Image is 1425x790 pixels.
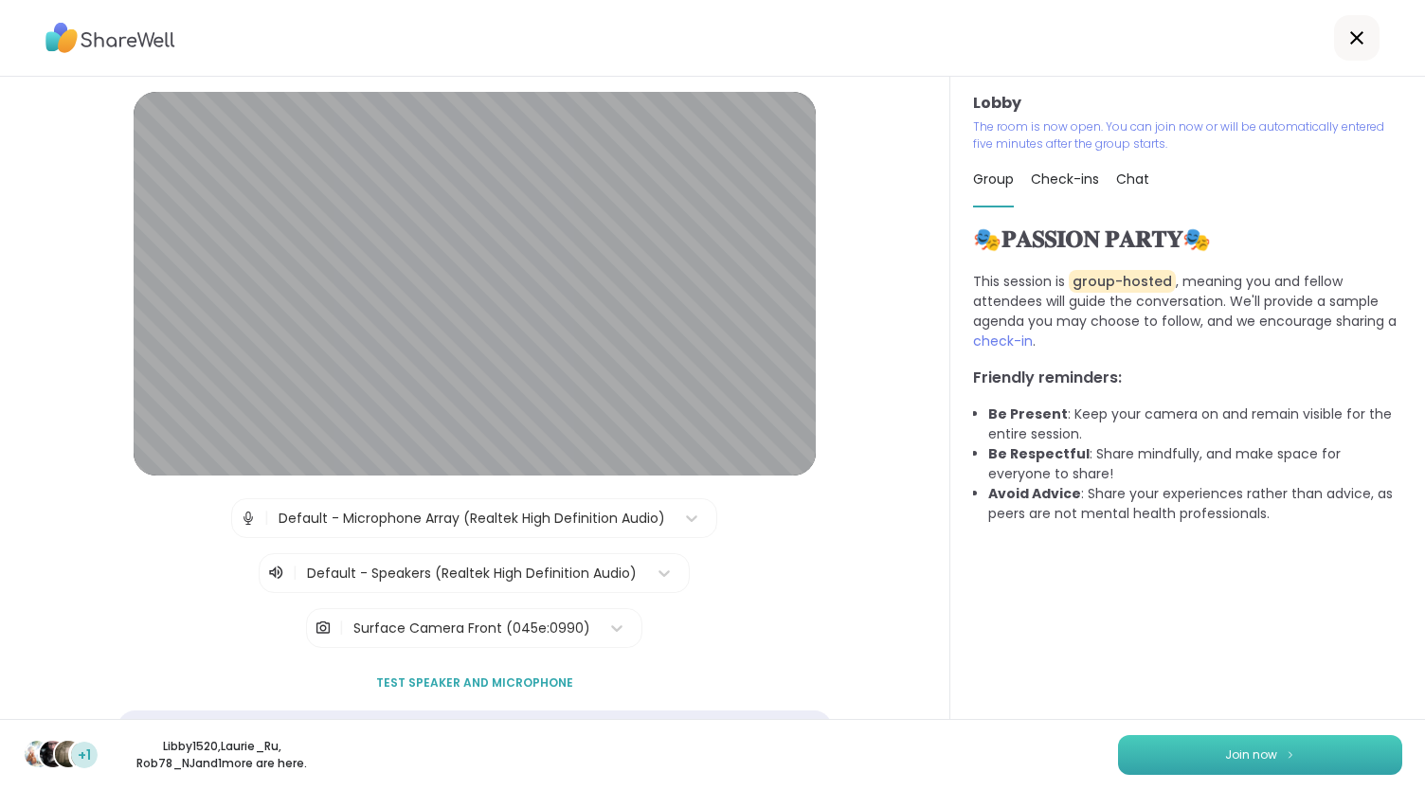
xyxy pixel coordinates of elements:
[1031,170,1099,189] span: Check-ins
[353,619,590,638] div: Surface Camera Front (045e:0990)
[339,609,344,647] span: |
[45,16,175,60] img: ShareWell Logo
[1285,749,1296,760] img: ShareWell Logomark
[117,710,832,745] div: 🎉 Chrome audio is fixed! If this is your first group, please restart your browser so audio works ...
[973,118,1402,153] p: The room is now open. You can join now or will be automatically entered five minutes after the gr...
[55,741,81,767] img: Rob78_NJ
[988,444,1090,463] b: Be Respectful
[78,745,91,765] span: +1
[973,332,1033,350] span: check-in
[40,741,66,767] img: Laurie_Ru
[988,444,1402,484] li: : Share mindfully, and make space for everyone to share!
[116,738,328,772] p: Libby1520 , Laurie_Ru , Rob78_NJ and 1 more are here.
[279,509,665,529] div: Default - Microphone Array (Realtek High Definition Audio)
[1116,170,1149,189] span: Chat
[376,674,573,691] span: Test speaker and microphone
[369,663,581,703] button: Test speaker and microphone
[973,170,1014,189] span: Group
[973,367,1402,389] h3: Friendly reminders:
[988,404,1402,444] li: : Keep your camera on and remain visible for the entire session.
[973,272,1402,351] p: This session is , meaning you and fellow attendees will guide the conversation. We'll provide a s...
[264,499,269,537] span: |
[25,741,51,767] img: Libby1520
[315,609,332,647] img: Camera
[293,562,298,584] span: |
[988,484,1081,503] b: Avoid Advice
[988,404,1068,423] b: Be Present
[240,499,257,537] img: Microphone
[1225,746,1277,763] span: Join now
[1069,270,1176,293] span: group-hosted
[988,484,1402,524] li: : Share your experiences rather than advice, as peers are not mental health professionals.
[973,223,1402,257] h1: 🎭𝐏𝐀𝐒𝐒𝐈𝐎𝐍 𝐏𝐀𝐑𝐓𝐘🎭
[973,92,1402,115] h3: Lobby
[1118,735,1402,775] button: Join now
